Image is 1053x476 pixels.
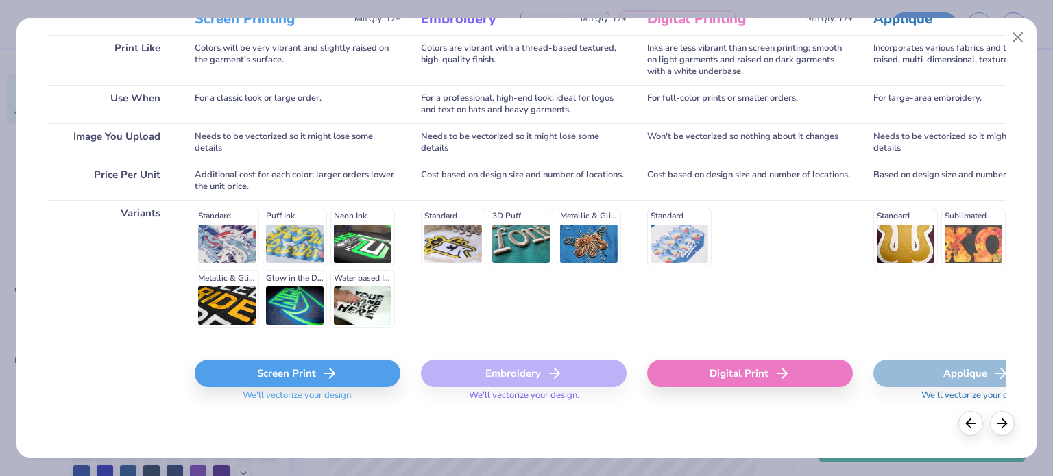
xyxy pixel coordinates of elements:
[47,123,174,162] div: Image You Upload
[195,360,400,387] div: Screen Print
[237,390,359,410] span: We'll vectorize your design.
[354,14,400,24] span: Min Qty: 12+
[647,35,853,85] div: Inks are less vibrant than screen printing; smooth on light garments and raised on dark garments ...
[421,10,575,28] h3: Embroidery
[647,162,853,200] div: Cost based on design size and number of locations.
[647,10,801,28] h3: Digital Printing
[421,123,627,162] div: Needs to be vectorized so it might lose some details
[1005,25,1031,51] button: Close
[195,123,400,162] div: Needs to be vectorized so it might lose some details
[807,14,853,24] span: Min Qty: 12+
[195,85,400,123] div: For a classic look or large order.
[873,10,1028,28] h3: Applique
[421,360,627,387] div: Embroidery
[421,85,627,123] div: For a professional, high-end look; ideal for logos and text on hats and heavy garments.
[421,35,627,85] div: Colors are vibrant with a thread-based textured, high-quality finish.
[195,10,349,28] h3: Screen Printing
[47,200,174,336] div: Variants
[47,85,174,123] div: Use When
[421,162,627,200] div: Cost based on design size and number of locations.
[647,85,853,123] div: For full-color prints or smaller orders.
[195,35,400,85] div: Colors will be very vibrant and slightly raised on the garment's surface.
[47,162,174,200] div: Price Per Unit
[463,390,585,410] span: We'll vectorize your design.
[195,162,400,200] div: Additional cost for each color; larger orders lower the unit price.
[581,14,627,24] span: Min Qty: 12+
[647,360,853,387] div: Digital Print
[647,123,853,162] div: Won't be vectorized so nothing about it changes
[916,390,1037,410] span: We'll vectorize your design.
[47,35,174,85] div: Print Like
